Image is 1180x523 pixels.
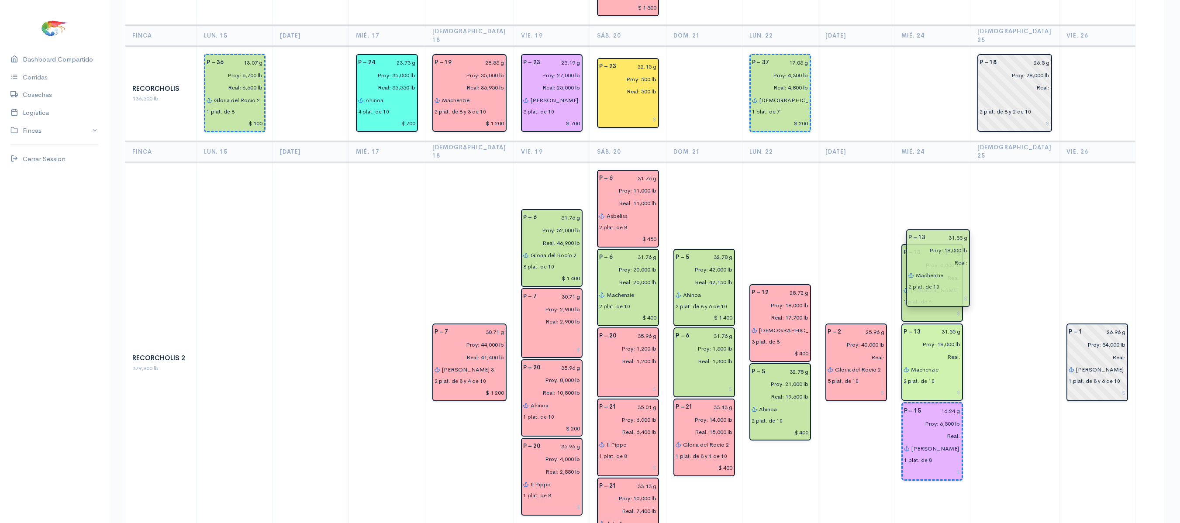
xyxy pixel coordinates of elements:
[770,365,809,378] input: g
[518,374,580,386] input: estimadas
[970,25,1059,46] th: [DEMOGRAPHIC_DATA] 25
[828,377,859,385] div: 5 plat. de 10
[590,25,666,46] th: Sáb. 20
[898,272,961,284] input: pescadas
[523,413,554,421] div: 1 plat. de 10
[904,298,932,306] div: 1 plat. de 8
[670,401,698,413] div: P – 21
[899,417,960,430] input: estimadas
[599,233,656,245] input: $
[545,56,580,69] input: g
[752,338,780,346] div: 3 plat. de 8
[694,330,733,342] input: g
[594,251,618,264] div: P – 6
[670,426,733,439] input: pescadas
[594,355,656,368] input: pescadas
[197,141,273,162] th: Lun. 15
[518,56,545,69] div: P – 23
[670,276,733,289] input: pescadas
[429,351,505,364] input: pescadas
[429,326,453,338] div: P – 7
[523,492,551,499] div: 1 plat. de 8
[901,244,963,322] div: Piscina: 13 Peso: 31.55 g Libras Proy: 6,000 lb Empacadora: Total Seafood Gabarra: Shakira 3 Plat...
[594,73,656,86] input: estimadas
[599,224,627,231] div: 2 plat. de 8
[597,170,659,248] div: Piscina: 6 Peso: 31.76 g Libras Proy: 11,000 lb Libras Reales: 11,000 lb Rendimiento: 100.0% Empa...
[594,413,656,426] input: estimadas
[926,326,961,338] input: g
[132,365,159,372] span: 379,900 lb
[425,141,514,162] th: [DEMOGRAPHIC_DATA] 18
[380,56,415,69] input: g
[670,342,733,355] input: estimadas
[774,56,808,69] input: g
[822,338,885,351] input: estimadas
[545,361,580,374] input: g
[1066,323,1128,401] div: Piscina: 1 Peso: 26.96 g Libras Proy: 54,000 lb Empacadora: Sin asignar Gabarra: Altagracia Plata...
[752,108,780,116] div: 1 plat. de 7
[749,54,811,132] div: Piscina: 37 Tipo: Raleo Peso: 17.03 g Libras Proy: 4,300 lb Libras Reales: 4,800 lb Rendimiento: ...
[749,284,811,362] div: Piscina: 12 Peso: 28.72 g Libras Proy: 18,000 lb Libras Reales: 17,700 lb Rendimiento: 98.3% Empa...
[904,465,960,478] input: $
[273,25,349,46] th: [DATE]
[594,426,656,439] input: pescadas
[742,25,818,46] th: Lun. 22
[752,426,809,439] input: $
[974,82,1050,94] input: pescadas
[894,141,970,162] th: Mié. 24
[666,141,742,162] th: Dom. 21
[621,480,656,492] input: g
[594,60,621,73] div: P – 23
[518,237,580,249] input: pescadas
[618,251,656,264] input: g
[435,377,486,385] div: 2 plat. de 8 y 4 de 10
[521,359,583,437] div: Piscina: 20 Peso: 35.96 g Libras Proy: 8,000 lb Libras Reales: 10,800 lb Rendimiento: 135.0% Empa...
[594,342,656,355] input: estimadas
[523,422,580,435] input: $
[1069,377,1120,385] div: 1 plat. de 8 y 6 de 10
[599,312,656,324] input: $
[523,263,554,271] div: 8 plat. de 10
[542,211,580,224] input: g
[132,95,159,102] span: 136,500 lb
[980,108,1031,116] div: 2 plat. de 8 y 2 de 10
[523,501,580,513] input: $
[594,263,656,276] input: estimadas
[429,56,457,69] div: P – 19
[670,251,694,264] div: P – 5
[197,25,273,46] th: Lun. 15
[518,303,580,316] input: estimadas
[542,290,580,303] input: g
[518,465,580,478] input: pescadas
[599,113,656,126] input: $
[132,84,190,94] div: Recorcholis
[207,117,263,130] input: $
[521,54,583,132] div: Piscina: 23 Peso: 23.19 g Libras Proy: 27,000 lb Libras Reales: 25,000 lb Rendimiento: 92.6% Empa...
[523,272,580,285] input: $
[698,401,733,413] input: g
[904,377,935,385] div: 2 plat. de 10
[597,399,659,476] div: Piscina: 21 Peso: 35.01 g Libras Proy: 6,000 lb Libras Reales: 6,400 lb Rendimiento: 106.7% Empac...
[435,108,486,116] div: 2 plat. de 8 y 3 de 10
[594,172,618,185] div: P – 6
[673,399,735,476] div: Piscina: 21 Peso: 33.13 g Libras Proy: 14,000 lb Libras Reales: 15,000 lb Rendimiento: 107.1% Emp...
[599,461,656,474] input: $
[518,440,545,453] div: P – 20
[818,141,894,162] th: [DATE]
[590,141,666,162] th: Sáb. 20
[899,430,960,443] input: pescadas
[894,25,970,46] th: Mié. 24
[429,82,505,94] input: pescadas
[673,327,735,397] div: Piscina: 6 Peso: 31.76 g Libras Proy: 1,300 lb Libras Reales: 1,300 lb Rendimiento: 100.0% Empaca...
[676,452,727,460] div: 1 plat. de 8 y 1 de 10
[974,69,1050,82] input: estimadas
[545,440,580,453] input: g
[926,405,960,417] input: g
[828,386,885,399] input: $
[349,141,425,162] th: Mié. 17
[747,56,774,69] div: P – 37
[273,141,349,162] th: [DATE]
[429,69,505,82] input: estimadas
[898,246,926,259] div: P – 13
[673,249,735,327] div: Piscina: 5 Peso: 32.78 g Libras Proy: 42,000 lb Libras Reales: 42,150 lb Rendimiento: 100.4% Empa...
